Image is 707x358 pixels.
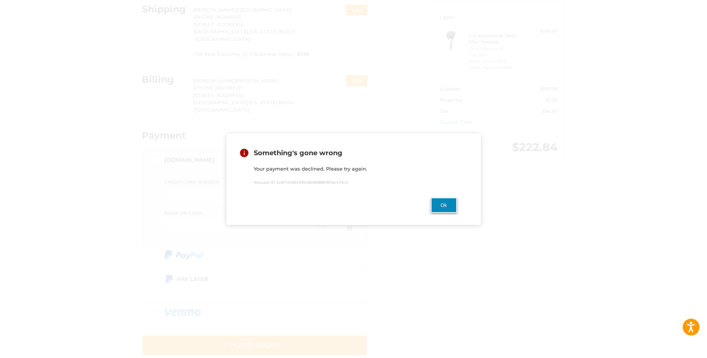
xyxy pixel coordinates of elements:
span: Request ID: [254,180,275,184]
iframe: Google Customer Reviews [645,338,707,358]
p: Your payment was declined. Please try again. [254,165,457,173]
button: Ok [431,198,457,213]
span: Something's gone wrong [254,149,342,157]
span: 5c817d3663093d826f6889187eb479c0 [277,180,348,184]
